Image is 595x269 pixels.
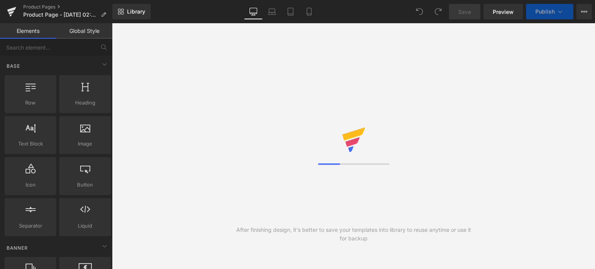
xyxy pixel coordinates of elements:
a: New Library [112,4,151,19]
span: Liquid [62,222,108,230]
a: Tablet [281,4,300,19]
span: Image [62,140,108,148]
button: Undo [412,4,427,19]
button: Publish [526,4,573,19]
div: After finishing design, it's better to save your templates into library to reuse anytime or use i... [233,226,475,243]
button: Redo [430,4,446,19]
span: Library [127,8,145,15]
button: More [576,4,592,19]
a: Desktop [244,4,263,19]
span: Icon [7,181,54,189]
span: Preview [493,8,514,16]
span: Separator [7,222,54,230]
span: Product Page - [DATE] 02:32:19 [23,12,98,18]
a: Mobile [300,4,318,19]
span: Save [458,8,471,16]
span: Base [6,62,21,70]
a: Global Style [56,23,112,39]
a: Preview [483,4,523,19]
a: Laptop [263,4,281,19]
span: Row [7,99,54,107]
span: Banner [6,244,29,252]
a: Product Pages [23,4,112,10]
span: Text Block [7,140,54,148]
span: Publish [535,9,555,15]
span: Button [62,181,108,189]
span: Heading [62,99,108,107]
